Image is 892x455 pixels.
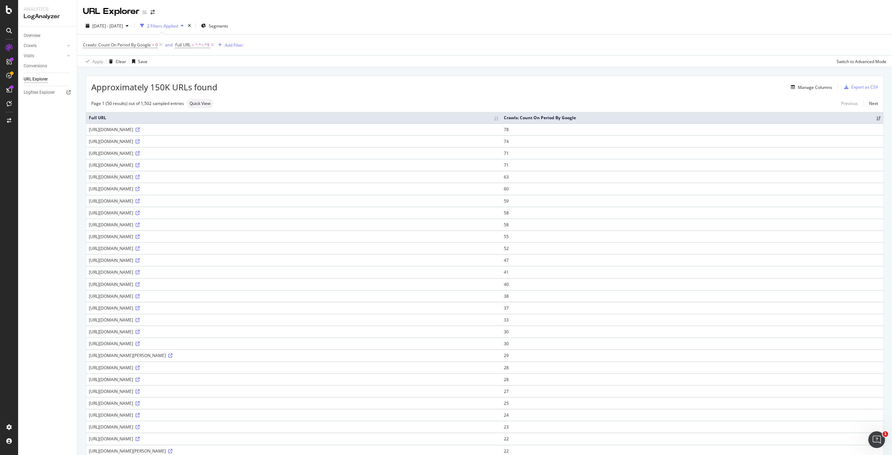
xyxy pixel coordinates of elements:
[89,436,498,442] div: [URL][DOMAIN_NAME]
[501,290,883,302] td: 38
[24,32,40,39] div: Overview
[863,98,878,108] a: Next
[89,210,498,216] div: [URL][DOMAIN_NAME]
[89,377,498,382] div: [URL][DOMAIN_NAME]
[24,52,34,60] div: Visits
[138,59,147,65] div: Save
[89,198,498,204] div: [URL][DOMAIN_NAME]
[129,56,147,67] button: Save
[89,400,498,406] div: [URL][DOMAIN_NAME]
[89,150,498,156] div: [URL][DOMAIN_NAME]
[89,317,498,323] div: [URL][DOMAIN_NAME]
[837,59,886,65] div: Switch to Advanced Mode
[89,269,498,275] div: [URL][DOMAIN_NAME]
[89,257,498,263] div: [URL][DOMAIN_NAME]
[501,266,883,278] td: 41
[24,32,72,39] a: Overview
[89,365,498,371] div: [URL][DOMAIN_NAME]
[89,281,498,287] div: [URL][DOMAIN_NAME]
[798,84,832,90] div: Manage Columns
[501,326,883,338] td: 30
[501,135,883,147] td: 74
[501,123,883,135] td: 78
[501,242,883,254] td: 52
[155,40,158,50] span: 0
[24,62,47,70] div: Conversions
[501,230,883,242] td: 55
[190,101,210,106] span: Quick View
[83,6,139,17] div: URL Explorer
[501,183,883,195] td: 60
[137,20,186,31] button: 2 Filters Applied
[501,421,883,433] td: 23
[24,76,48,83] div: URL Explorer
[151,10,155,15] div: arrow-right-arrow-left
[851,84,878,90] div: Export as CSV
[91,81,217,93] span: Approximately 150K URLs found
[165,42,172,48] div: and
[91,100,184,106] div: Page 1 (50 results) out of 1,502 sampled entries
[501,373,883,385] td: 28
[24,62,72,70] a: Conversions
[89,186,498,192] div: [URL][DOMAIN_NAME]
[89,424,498,430] div: [URL][DOMAIN_NAME]
[24,89,55,96] div: Logfiles Explorer
[788,83,832,91] button: Manage Columns
[834,56,886,67] button: Switch to Advanced Mode
[165,41,172,48] button: and
[501,338,883,349] td: 30
[89,138,498,144] div: [URL][DOMAIN_NAME]
[89,127,498,132] div: [URL][DOMAIN_NAME]
[501,362,883,373] td: 28
[89,293,498,299] div: [URL][DOMAIN_NAME]
[501,171,883,183] td: 63
[868,431,885,448] iframe: Intercom live chat
[501,278,883,290] td: 40
[198,20,231,31] button: Segments
[24,76,72,83] a: URL Explorer
[501,409,883,421] td: 24
[501,159,883,171] td: 71
[89,162,498,168] div: [URL][DOMAIN_NAME]
[501,219,883,230] td: 58
[501,147,883,159] td: 71
[501,112,883,123] th: Crawls: Count On Period By Google: activate to sort column ascending
[187,99,213,108] div: neutral label
[24,13,71,21] div: LogAnalyzer
[215,41,243,49] button: Add Filter
[24,52,65,60] a: Visits
[501,314,883,326] td: 33
[89,448,498,454] div: [URL][DOMAIN_NAME][PERSON_NAME]
[116,59,126,65] div: Clear
[92,59,103,65] div: Apply
[89,329,498,335] div: [URL][DOMAIN_NAME]
[24,42,65,50] a: Crawls
[89,412,498,418] div: [URL][DOMAIN_NAME]
[24,42,37,50] div: Crawls
[883,431,888,437] span: 1
[147,23,178,29] div: 2 Filters Applied
[225,42,243,48] div: Add Filter
[89,388,498,394] div: [URL][DOMAIN_NAME]
[89,341,498,347] div: [URL][DOMAIN_NAME]
[501,397,883,409] td: 25
[175,42,191,48] span: Full URL
[86,112,501,123] th: Full URL: activate to sort column ascending
[83,42,151,48] span: Crawls: Count On Period By Google
[841,82,878,93] button: Export as CSV
[106,56,126,67] button: Clear
[89,222,498,228] div: [URL][DOMAIN_NAME]
[501,207,883,219] td: 58
[501,254,883,266] td: 47
[501,349,883,361] td: 29
[24,6,71,13] div: Analytics
[89,174,498,180] div: [URL][DOMAIN_NAME]
[24,89,72,96] a: Logfiles Explorer
[209,23,228,29] span: Segments
[501,433,883,445] td: 22
[152,42,154,48] span: >
[92,23,123,29] span: [DATE] - [DATE]
[83,20,131,31] button: [DATE] - [DATE]
[89,352,498,358] div: [URL][DOMAIN_NAME][PERSON_NAME]
[501,195,883,207] td: 59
